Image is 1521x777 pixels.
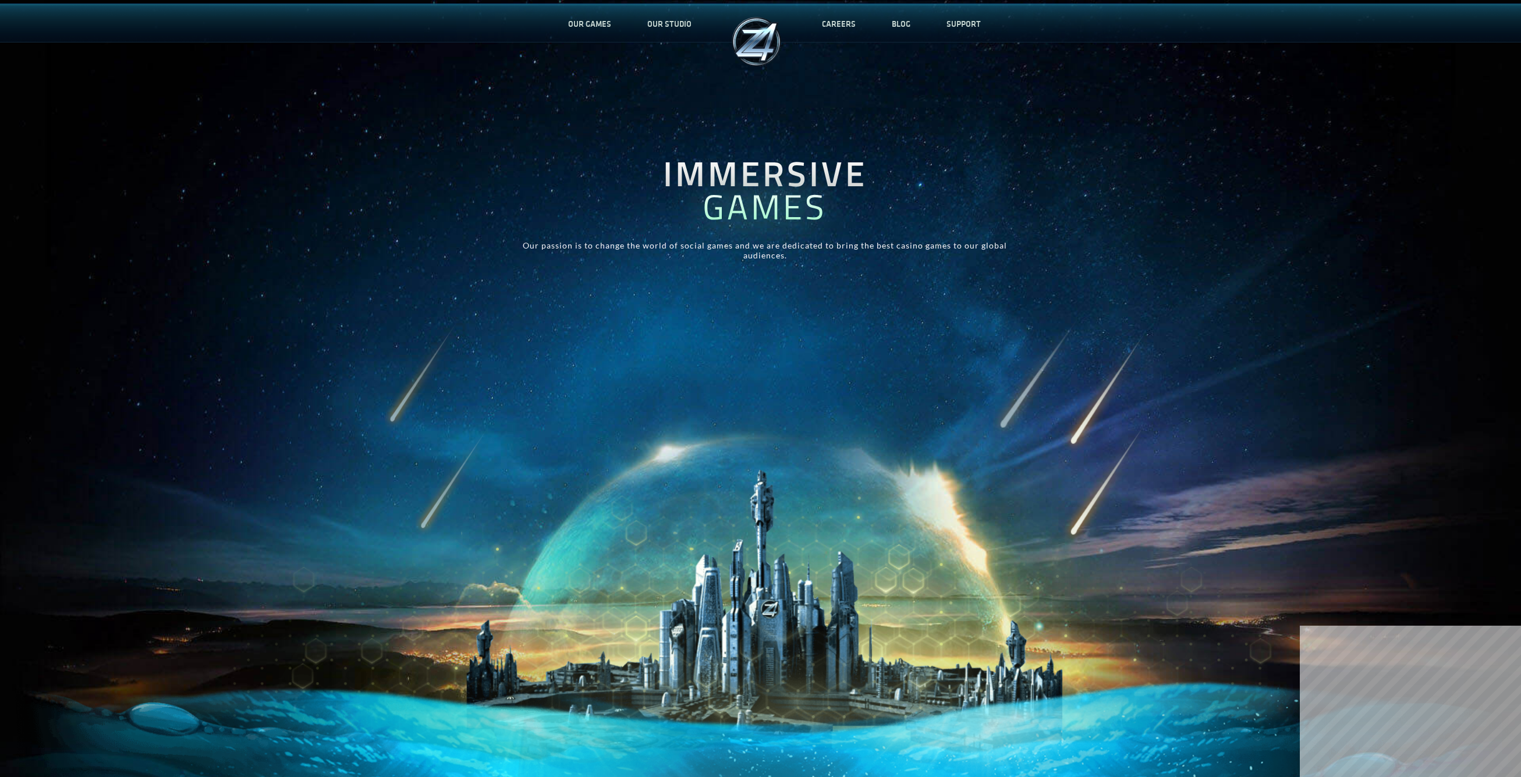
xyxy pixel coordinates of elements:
h1: GAMES [157,190,1373,223]
h1: IMMERSIVE [157,157,1373,190]
a: SUPPORT [928,5,999,43]
img: palace [728,13,786,71]
img: palace [416,423,507,537]
a: OUR GAMES [550,5,629,43]
img: palace [385,317,476,431]
a: OUR STUDIO [629,5,710,43]
p: Our passion is to change the world of social games and we are dedicated to bring the best casino ... [522,240,1008,260]
img: palace [1054,423,1146,544]
img: palace [993,317,1084,440]
img: palace [1054,332,1146,453]
a: BLOG [874,5,928,43]
a: CAREERS [804,5,874,43]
